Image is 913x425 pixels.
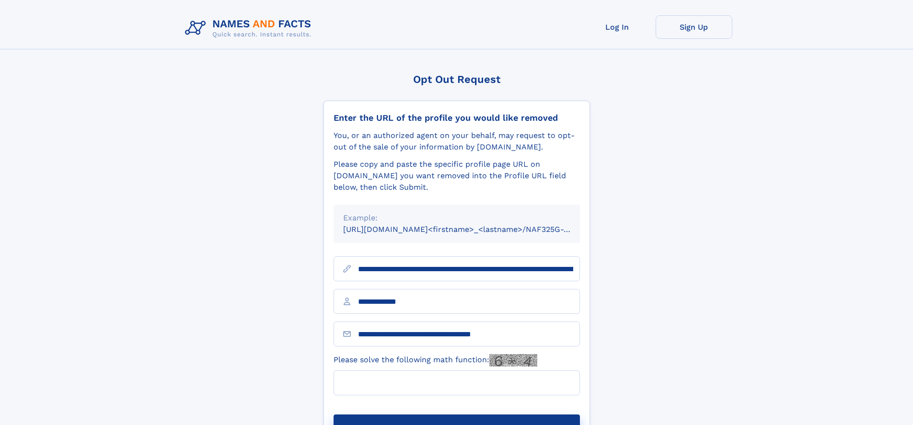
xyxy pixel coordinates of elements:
[334,354,537,367] label: Please solve the following math function:
[579,15,656,39] a: Log In
[334,113,580,123] div: Enter the URL of the profile you would like removed
[181,15,319,41] img: Logo Names and Facts
[343,225,598,234] small: [URL][DOMAIN_NAME]<firstname>_<lastname>/NAF325G-xxxxxxxx
[334,130,580,153] div: You, or an authorized agent on your behalf, may request to opt-out of the sale of your informatio...
[334,159,580,193] div: Please copy and paste the specific profile page URL on [DOMAIN_NAME] you want removed into the Pr...
[343,212,570,224] div: Example:
[656,15,732,39] a: Sign Up
[324,73,590,85] div: Opt Out Request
